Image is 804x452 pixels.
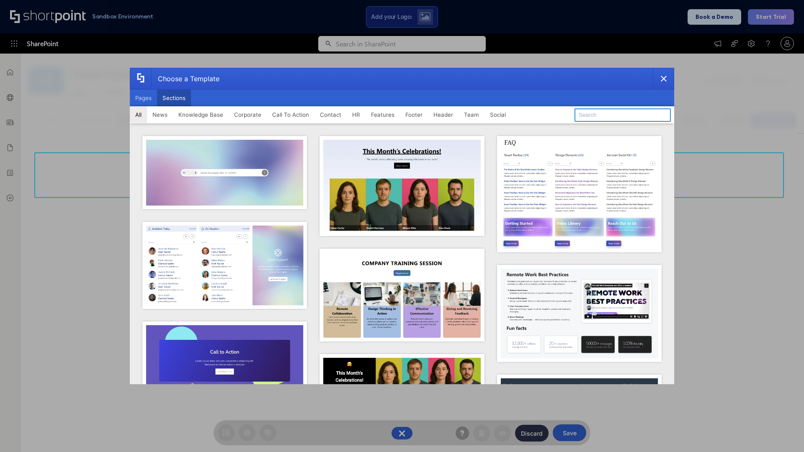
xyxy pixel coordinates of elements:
[314,106,347,123] button: Contact
[130,68,674,384] div: template selector
[484,106,511,123] button: Social
[267,106,314,123] button: Call To Action
[347,106,366,123] button: HR
[229,106,267,123] button: Corporate
[400,106,428,123] button: Footer
[157,90,191,106] button: Sections
[147,106,173,123] button: News
[151,68,219,89] div: Choose a Template
[366,106,400,123] button: Features
[173,106,229,123] button: Knowledge Base
[130,106,147,123] button: All
[762,412,804,452] iframe: Chat Widget
[575,108,671,122] input: Search
[459,106,484,123] button: Team
[130,90,157,106] button: Pages
[428,106,459,123] button: Header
